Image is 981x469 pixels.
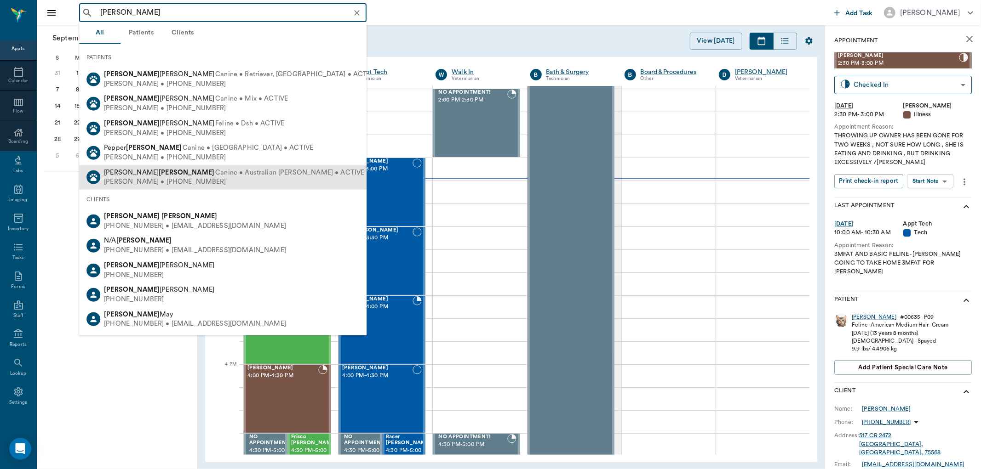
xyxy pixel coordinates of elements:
div: B [530,69,542,80]
div: # 00635_P09 [900,313,934,321]
span: NO APPOINTMENT! [249,434,292,446]
button: [PERSON_NAME] [877,4,981,21]
div: Technician [546,75,611,83]
span: Pepper [104,144,182,151]
span: September [51,32,92,45]
b: [PERSON_NAME] [104,95,160,102]
button: Close drawer [42,4,61,22]
div: B [625,69,636,80]
div: 4 PM [212,360,236,383]
input: Search [97,6,364,19]
div: [PHONE_NUMBER] • [EMAIL_ADDRESS][DOMAIN_NAME] [104,221,286,231]
div: [PERSON_NAME] • [PHONE_NUMBER] [104,104,288,113]
span: 4:00 PM - 4:30 PM [247,371,318,380]
span: Canine • Australian [PERSON_NAME] • ACTIVE [215,168,364,177]
a: [PERSON_NAME] [862,405,911,413]
span: [PERSON_NAME] [342,158,413,164]
span: Add patient Special Care Note [858,362,947,373]
div: Monday, September 15, 2025 [71,100,84,113]
div: 9.9 lbs / 4.4906 kg [852,345,949,353]
div: Lookup [10,370,26,377]
div: Appt Tech [903,220,972,228]
div: 3MFAT AND BASIC FELINE -[PERSON_NAME] GOING TO TAKE HOME 3MFAT FOR [PERSON_NAME] [834,250,972,277]
div: Name: [834,405,862,413]
div: Staff [13,312,23,319]
div: S [47,51,68,65]
div: [DATE] (13 years 8 months) [852,329,949,337]
svg: show more [961,386,972,397]
div: Monday, September 22, 2025 [71,116,84,129]
span: [PERSON_NAME] [104,120,214,127]
span: 4:00 PM - 4:30 PM [342,371,413,380]
button: View [DATE] [690,33,742,50]
button: Add Task [831,4,877,21]
a: Walk In [452,68,516,77]
div: [PERSON_NAME] • [PHONE_NUMBER] [104,153,313,163]
div: Imaging [9,197,27,203]
b: [PERSON_NAME] [104,120,160,127]
div: BOOKED, 2:00 PM - 2:30 PM [433,89,520,158]
span: 2:30 PM - 3:00 PM [342,164,413,174]
button: close [960,30,979,48]
div: Tech [903,228,972,237]
p: Appointment [834,36,878,45]
button: All [79,22,120,44]
span: [PERSON_NAME] [104,95,214,102]
svg: show more [961,201,972,212]
div: Monday, September 29, 2025 [71,133,84,146]
b: [PERSON_NAME] [116,237,172,244]
div: [PERSON_NAME] [903,102,972,110]
div: Open Intercom Messenger [9,438,31,460]
button: Print check-in report [834,174,903,188]
span: Frisco [PERSON_NAME] [291,434,337,446]
div: Checked In [854,79,957,90]
a: [PERSON_NAME] [735,68,799,77]
div: Appt Tech [357,68,422,77]
div: Settings [9,399,28,406]
span: N/A [104,237,172,244]
span: NO APPOINTMENT! [344,434,386,446]
b: [PERSON_NAME] [161,213,217,220]
div: BOOKED, 4:00 PM - 4:30 PM [244,364,331,433]
b: [PERSON_NAME] [104,71,160,78]
span: 4:30 PM - 5:00 PM [249,446,292,464]
span: 4:30 PM - 5:00 PM [386,446,432,464]
div: [PHONE_NUMBER] [104,270,214,280]
div: Appointment Reason: [834,123,972,131]
div: Feline - American Medium Hair - Cream [852,321,949,329]
div: M [68,51,88,65]
button: Patients [120,22,162,44]
a: 517 CR 2472[GEOGRAPHIC_DATA], [GEOGRAPHIC_DATA], 75568 [859,433,941,455]
span: NO APPOINTMENT! [438,434,507,440]
a: Board &Procedures [641,68,705,77]
button: Add patient Special Care Note [834,360,972,375]
span: [PERSON_NAME] [838,53,959,59]
div: NOT_CONFIRMED, 4:00 PM - 4:30 PM [338,364,425,433]
div: Forms [11,283,25,290]
button: September2025 [48,29,126,47]
span: 2:30 PM - 3:00 PM [838,59,959,68]
span: 2:00 PM - 2:30 PM [438,96,507,105]
div: CLIENTS [79,190,367,209]
div: Veterinarian [452,75,516,83]
button: more [957,174,972,190]
b: [PERSON_NAME] [126,144,182,151]
div: NOT_CONFIRMED, 2:30 PM - 3:00 PM [338,158,425,226]
div: Veterinarian [735,75,799,83]
div: 10:00 AM - 10:30 AM [834,228,903,237]
span: [PERSON_NAME] [247,365,318,371]
div: THROWING UP OWNER HAS BEEN GONE FOR TWO WEEKS , NOT SURE HOW LONG , SHE IS EATING AND DRINKING , ... [834,131,972,167]
b: [PERSON_NAME] [104,213,160,220]
div: W [436,69,447,80]
a: [PERSON_NAME] [852,313,896,321]
div: [DEMOGRAPHIC_DATA] - Spayed [852,337,949,345]
div: [PHONE_NUMBER] [104,295,214,305]
span: 3:00 PM - 3:30 PM [342,233,413,243]
span: Canine • [GEOGRAPHIC_DATA] • ACTIVE [183,143,313,153]
div: Email: [834,460,862,469]
a: Bath & Surgery [546,68,611,77]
